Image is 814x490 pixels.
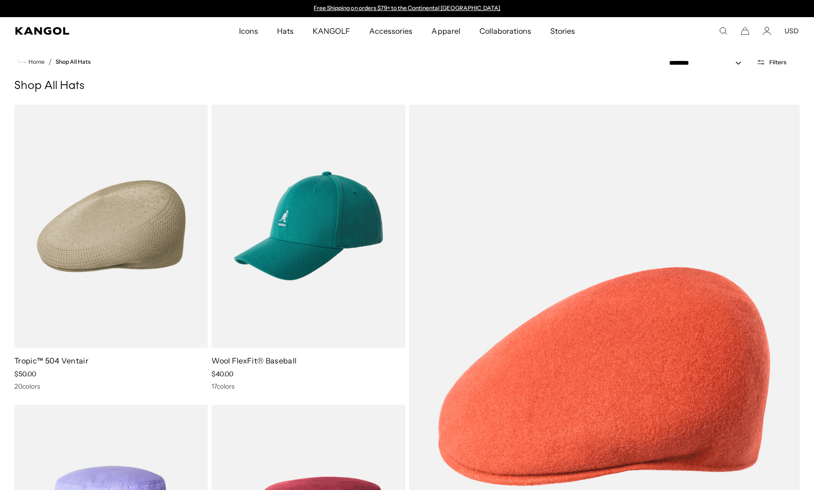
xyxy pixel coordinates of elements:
div: 20 colors [14,382,208,391]
span: $40.00 [211,370,233,378]
a: Kangol [15,27,158,35]
div: Announcement [309,5,505,12]
span: Accessories [369,17,412,45]
span: $50.00 [14,370,36,378]
span: Filters [769,59,786,66]
a: Collaborations [470,17,541,45]
img: Tropic™ 504 Ventair [14,105,208,348]
span: Home [27,59,45,65]
div: 17 colors [211,382,405,391]
span: Collaborations [479,17,531,45]
img: Wool FlexFit® Baseball [211,105,405,348]
a: Hats [268,17,303,45]
slideshow-component: Announcement bar [309,5,505,12]
a: KANGOLF [303,17,360,45]
span: KANGOLF [313,17,350,45]
a: Tropic™ 504 Ventair [14,356,88,365]
a: Wool FlexFit® Baseball [211,356,297,365]
select: Sort by: Featured [665,58,751,68]
button: Open filters [751,58,792,67]
a: Stories [541,17,584,45]
span: Stories [550,17,575,45]
a: Home [18,58,45,66]
a: Account [763,27,771,35]
summary: Search here [719,27,728,35]
li: / [45,56,52,68]
button: USD [785,27,799,35]
span: Icons [239,17,258,45]
a: Shop All Hats [56,59,91,65]
a: Free Shipping on orders $79+ to the Continental [GEOGRAPHIC_DATA] [314,4,500,11]
h1: Shop All Hats [14,79,800,93]
a: Apparel [422,17,469,45]
a: Accessories [360,17,422,45]
button: Cart [741,27,749,35]
span: Apparel [431,17,460,45]
a: Icons [230,17,268,45]
div: 1 of 2 [309,5,505,12]
span: Hats [277,17,294,45]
